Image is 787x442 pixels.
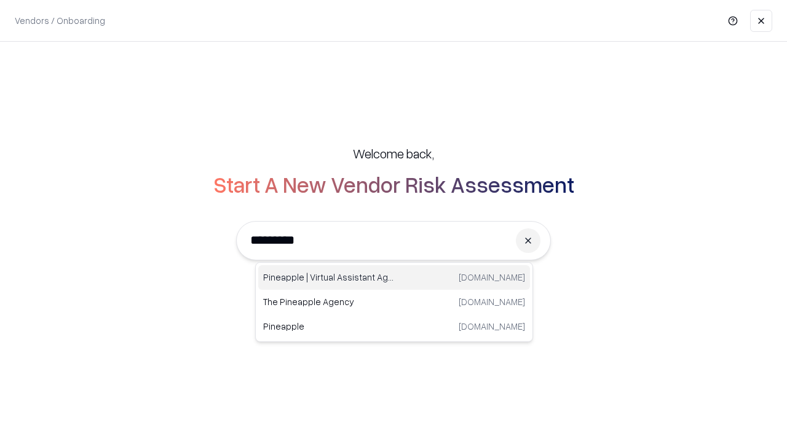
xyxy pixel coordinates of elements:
h2: Start A New Vendor Risk Assessment [213,172,574,196]
p: Pineapple | Virtual Assistant Agency [263,271,394,284]
p: [DOMAIN_NAME] [459,320,525,333]
p: Pineapple [263,320,394,333]
p: [DOMAIN_NAME] [459,295,525,308]
p: The Pineapple Agency [263,295,394,308]
p: [DOMAIN_NAME] [459,271,525,284]
div: Suggestions [255,262,533,342]
h5: Welcome back, [353,145,434,162]
p: Vendors / Onboarding [15,14,105,27]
